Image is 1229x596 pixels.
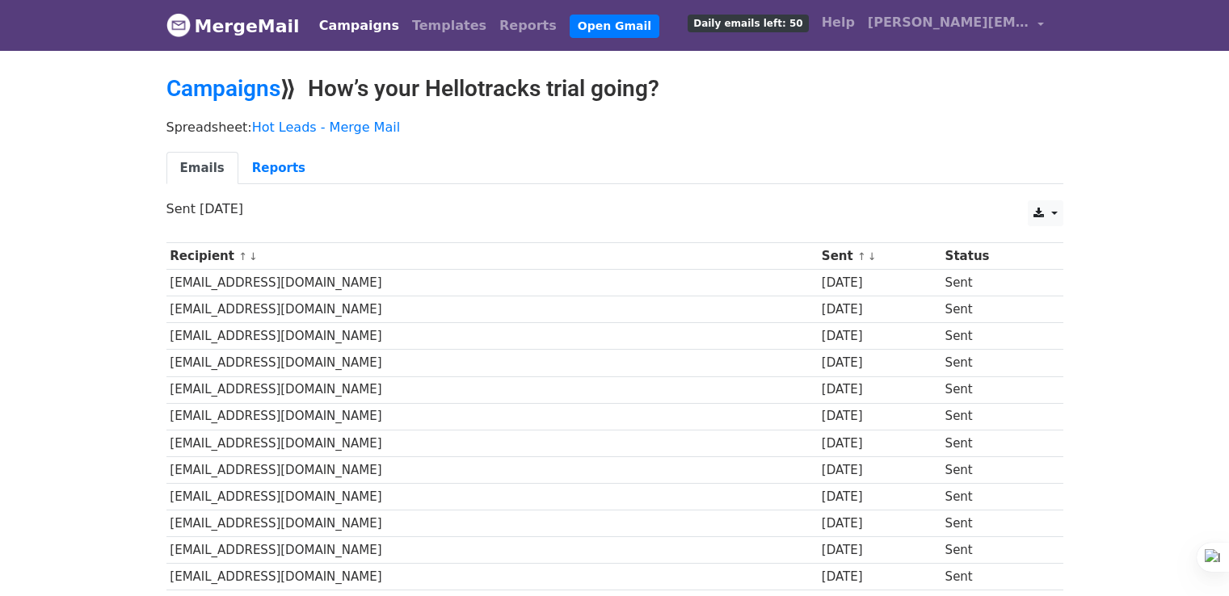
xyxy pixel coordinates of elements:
p: Sent [DATE] [166,200,1063,217]
td: [EMAIL_ADDRESS][DOMAIN_NAME] [166,296,819,323]
a: ↑ [238,250,247,262]
a: ↑ [857,250,866,262]
td: Sent [941,430,1047,456]
td: Sent [941,403,1047,430]
td: Sent [941,456,1047,483]
a: Open Gmail [570,15,659,38]
div: [DATE] [822,514,937,533]
td: Sent [941,564,1047,590]
a: ↓ [868,250,877,262]
th: Recipient [166,243,819,270]
a: MergeMail [166,9,300,43]
td: [EMAIL_ADDRESS][DOMAIN_NAME] [166,403,819,430]
td: Sent [941,270,1047,296]
a: Reports [238,152,319,185]
td: [EMAIL_ADDRESS][DOMAIN_NAME] [166,323,819,350]
a: Reports [493,10,563,42]
td: Sent [941,376,1047,403]
td: Sent [941,537,1047,564]
a: Templates [406,10,493,42]
td: Sent [941,483,1047,510]
a: Daily emails left: 50 [681,6,814,39]
td: Sent [941,510,1047,537]
td: [EMAIL_ADDRESS][DOMAIN_NAME] [166,376,819,403]
p: Spreadsheet: [166,119,1063,136]
h2: ⟫ How’s your Hellotracks trial going? [166,75,1063,103]
td: Sent [941,350,1047,376]
img: MergeMail logo [166,13,191,37]
div: [DATE] [822,300,937,319]
td: [EMAIL_ADDRESS][DOMAIN_NAME] [166,270,819,296]
a: ↓ [249,250,258,262]
a: Campaigns [166,75,280,102]
div: [DATE] [822,461,937,480]
td: [EMAIL_ADDRESS][DOMAIN_NAME] [166,456,819,483]
div: [DATE] [822,274,937,292]
div: [DATE] [822,488,937,506]
a: Hot Leads - Merge Mail [252,120,400,135]
div: [DATE] [822,354,937,372]
th: Sent [818,243,941,270]
div: [DATE] [822,568,937,586]
a: Help [815,6,861,39]
td: Sent [941,296,1047,323]
a: [PERSON_NAME][EMAIL_ADDRESS][DOMAIN_NAME] [861,6,1050,44]
a: Campaigns [313,10,406,42]
div: [DATE] [822,327,937,346]
span: [PERSON_NAME][EMAIL_ADDRESS][DOMAIN_NAME] [868,13,1029,32]
a: Emails [166,152,238,185]
td: [EMAIL_ADDRESS][DOMAIN_NAME] [166,537,819,564]
td: [EMAIL_ADDRESS][DOMAIN_NAME] [166,483,819,510]
td: Sent [941,323,1047,350]
td: [EMAIL_ADDRESS][DOMAIN_NAME] [166,350,819,376]
div: [DATE] [822,380,937,399]
th: Status [941,243,1047,270]
div: [DATE] [822,407,937,426]
div: [DATE] [822,541,937,560]
td: [EMAIL_ADDRESS][DOMAIN_NAME] [166,430,819,456]
span: Daily emails left: 50 [688,15,808,32]
div: [DATE] [822,434,937,453]
td: [EMAIL_ADDRESS][DOMAIN_NAME] [166,564,819,590]
td: [EMAIL_ADDRESS][DOMAIN_NAME] [166,510,819,537]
